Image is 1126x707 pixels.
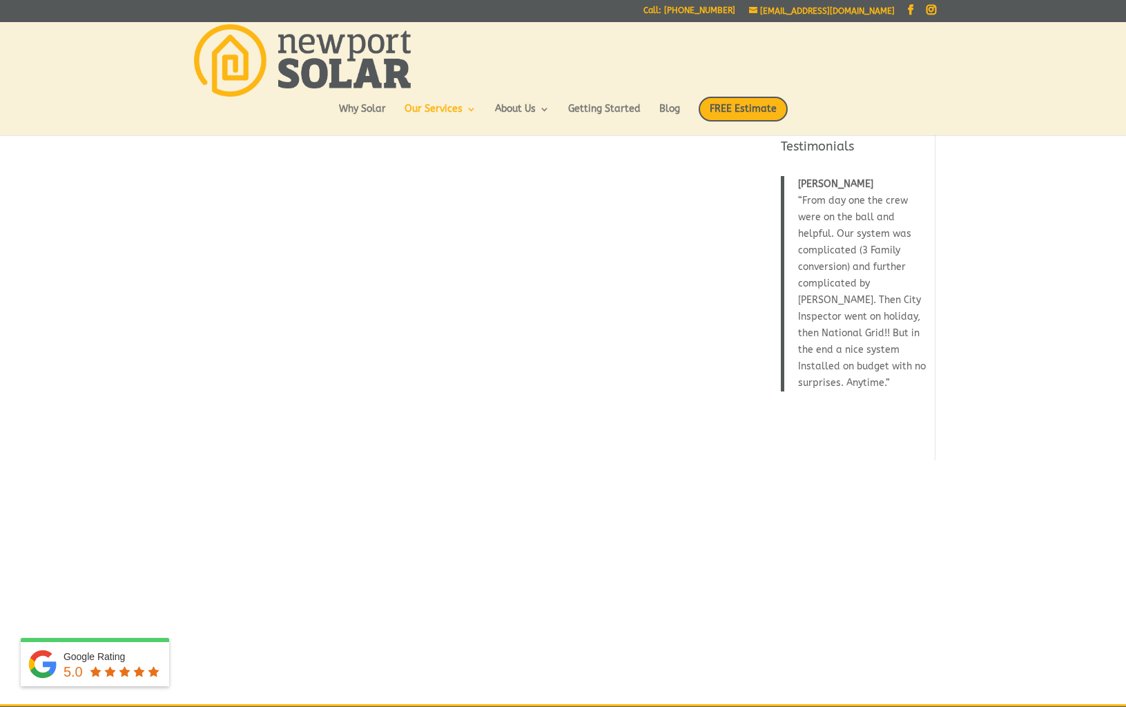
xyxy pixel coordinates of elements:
span: FREE Estimate [699,97,788,122]
a: Our Services [405,104,476,128]
img: Newport Solar | Solar Energy Optimized. [194,24,411,97]
a: FREE Estimate [699,97,788,135]
a: Getting Started [568,104,641,128]
div: Google Rating [64,650,162,664]
a: About Us [495,104,550,128]
a: Why Solar [339,104,386,128]
a: [EMAIL_ADDRESS][DOMAIN_NAME] [749,6,895,16]
h4: Testimonials [781,138,926,162]
span: [PERSON_NAME] [798,178,873,190]
a: Call: [PHONE_NUMBER] [643,6,735,21]
span: 5.0 [64,664,83,679]
span: From day one the crew were on the ball and helpful. Our system was complicated (3 Family conversi... [798,195,926,389]
a: Blog [659,104,680,128]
